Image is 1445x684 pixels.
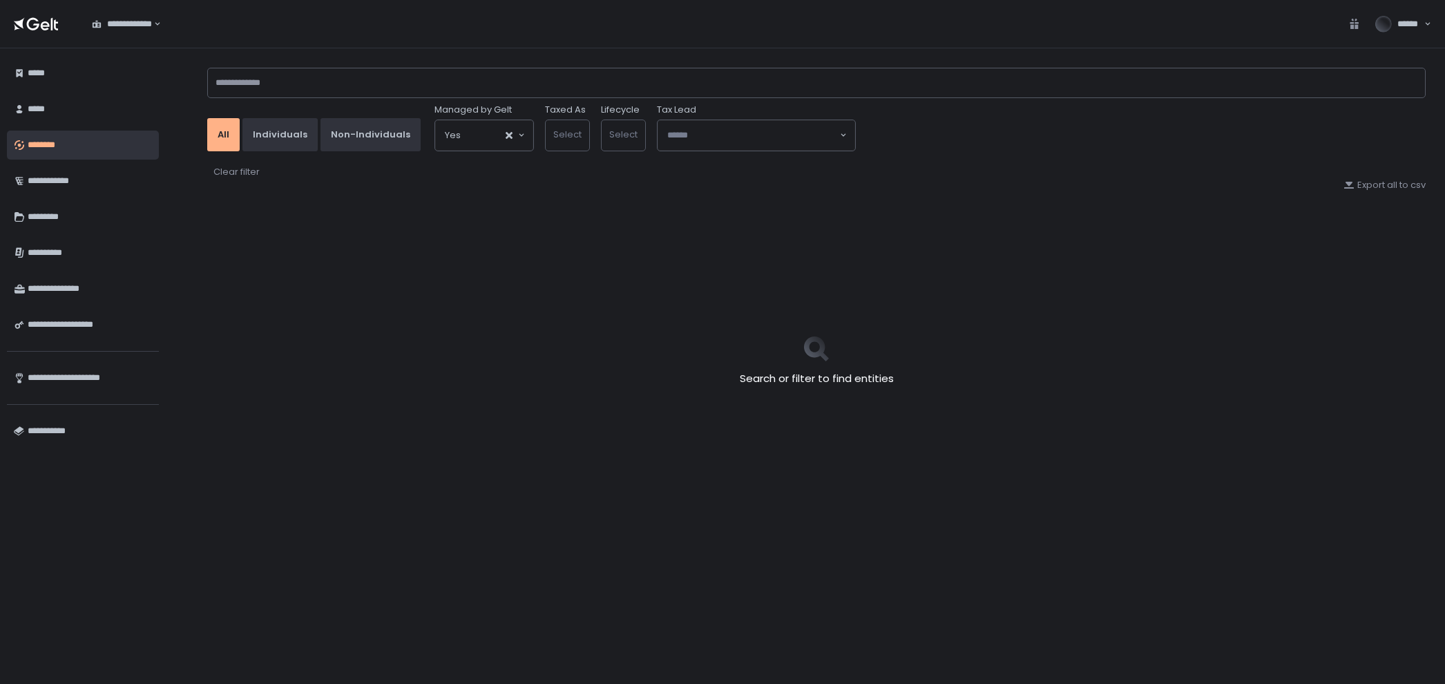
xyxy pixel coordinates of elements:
span: Managed by Gelt [434,104,512,116]
label: Taxed As [545,104,586,116]
button: Export all to csv [1343,179,1426,191]
button: All [207,118,240,151]
input: Search for option [461,129,504,142]
h2: Search or filter to find entities [740,371,894,387]
button: Individuals [242,118,318,151]
span: Select [609,128,638,141]
div: All [218,129,229,141]
div: Non-Individuals [331,129,410,141]
div: Search for option [658,120,855,151]
div: Search for option [435,120,533,151]
div: Individuals [253,129,307,141]
button: Non-Individuals [320,118,421,151]
input: Search for option [152,17,153,31]
span: Tax Lead [657,104,696,116]
span: Yes [445,129,461,142]
label: Lifecycle [601,104,640,116]
input: Search for option [667,129,839,142]
button: Clear filter [213,165,260,179]
button: Clear Selected [506,132,513,139]
span: Select [553,128,582,141]
div: Clear filter [213,166,260,178]
div: Search for option [83,10,161,39]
